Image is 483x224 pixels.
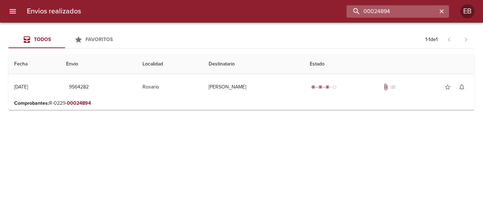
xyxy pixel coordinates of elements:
[458,84,465,91] span: notifications_none
[27,6,81,17] h6: Envios realizados
[203,74,304,100] td: [PERSON_NAME]
[382,84,389,91] span: Tiene documentos adjuntos
[441,36,458,43] span: Pagina anterior
[137,54,203,74] th: Localidad
[8,54,60,74] th: Fecha
[14,100,469,107] p: R-0229-
[311,85,315,89] span: radio_button_checked
[332,85,337,89] span: radio_button_unchecked
[69,83,89,92] span: 9564282
[34,36,51,42] span: Todos
[203,54,304,74] th: Destinatario
[86,36,113,42] span: Favoritos
[389,84,396,91] span: No tiene pedido asociado
[441,80,455,94] button: Agregar a favoritos
[137,74,203,100] td: Rosario
[325,85,330,89] span: radio_button_checked
[458,31,475,48] span: Pagina siguiente
[8,54,475,110] table: Tabla de envíos del cliente
[444,84,451,91] span: star_border
[318,85,322,89] span: radio_button_checked
[66,81,92,94] button: 9564282
[14,100,49,106] b: Comprobantes :
[14,84,28,90] div: [DATE]
[8,31,122,48] div: Tabs Envios
[67,100,91,106] em: 00024894
[4,3,21,20] button: menu
[460,4,475,18] div: EB
[304,54,475,74] th: Estado
[60,54,137,74] th: Envio
[425,36,438,43] p: 1 - 1 de 1
[310,84,338,91] div: En viaje
[347,5,437,18] input: buscar
[455,80,469,94] button: Activar notificaciones
[460,4,475,18] div: Abrir información de usuario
